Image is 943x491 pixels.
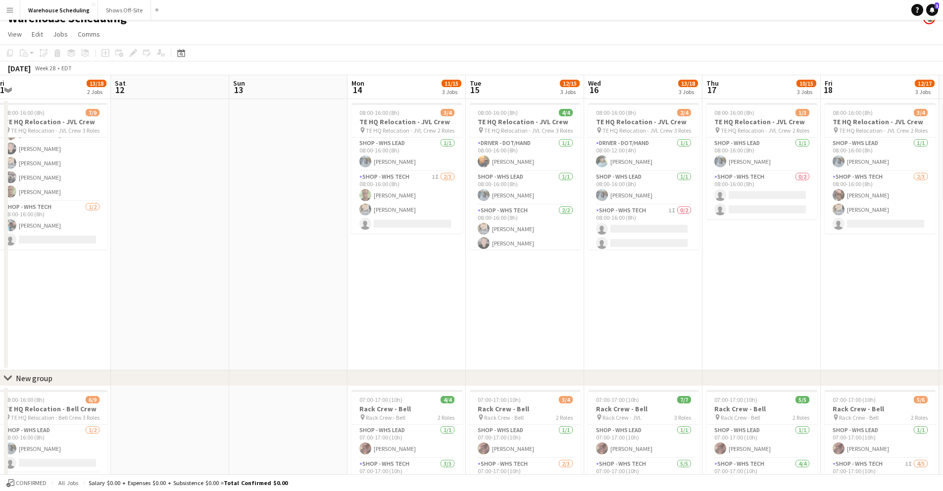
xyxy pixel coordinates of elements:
[470,138,581,171] app-card-role: Driver - DOT/Hand1/108:00-16:00 (8h)[PERSON_NAME]
[706,425,817,458] app-card-role: Shop - WHS Lead1/107:00-17:00 (10h)[PERSON_NAME]
[588,425,699,458] app-card-role: Shop - WHS Lead1/107:00-17:00 (10h)[PERSON_NAME]
[28,28,47,41] a: Edit
[89,479,288,487] div: Salary $0.00 + Expenses $0.00 + Subsistence $0.00 =
[78,30,100,39] span: Comms
[825,171,936,234] app-card-role: Shop - WHS Tech2/308:00-16:00 (8h)[PERSON_NAME][PERSON_NAME]
[11,127,81,134] span: TE HQ Relocation - JVL Crew
[49,28,72,41] a: Jobs
[677,109,691,116] span: 2/4
[915,88,934,96] div: 3 Jobs
[351,171,462,234] app-card-role: Shop - WHS Tech1I2/308:00-16:00 (8h)[PERSON_NAME][PERSON_NAME]
[11,414,82,421] span: TE HQ Relocation - Bell Crew
[61,64,72,72] div: EDT
[442,80,461,87] span: 11/15
[721,414,760,421] span: Rack Crew - Bell
[796,80,816,87] span: 10/15
[825,138,936,171] app-card-role: Shop - WHS Lead1/108:00-16:00 (8h)[PERSON_NAME]
[438,414,454,421] span: 2 Roles
[560,80,580,87] span: 12/15
[87,88,106,96] div: 2 Jobs
[793,127,809,134] span: 2 Roles
[833,109,873,116] span: 08:00-16:00 (8h)
[438,127,454,134] span: 2 Roles
[705,84,719,96] span: 17
[915,80,935,87] span: 12/17
[8,63,31,73] div: [DATE]
[588,117,699,126] h3: TE HQ Relocation - JVL Crew
[926,4,938,16] a: 1
[797,88,816,96] div: 3 Jobs
[470,117,581,126] h3: TE HQ Relocation - JVL Crew
[825,425,936,458] app-card-role: Shop - WHS Lead1/107:00-17:00 (10h)[PERSON_NAME]
[351,138,462,171] app-card-role: Shop - WHS Lead1/108:00-16:00 (8h)[PERSON_NAME]
[588,205,699,253] app-card-role: Shop - WHS Tech1I0/208:00-16:00 (8h)
[53,30,68,39] span: Jobs
[441,396,454,403] span: 4/4
[825,79,833,88] span: Fri
[4,109,45,116] span: 08:00-16:00 (8h)
[935,2,939,9] span: 1
[911,414,928,421] span: 2 Roles
[825,103,936,234] app-job-card: 08:00-16:00 (8h)3/4TE HQ Relocation - JVL Crew TE HQ Relocation - JVL Crew2 RolesShop - WHS Lead1...
[714,396,757,403] span: 07:00-17:00 (10h)
[470,205,581,253] app-card-role: Shop - WHS Tech2/208:00-16:00 (8h)[PERSON_NAME][PERSON_NAME]
[678,80,698,87] span: 13/18
[478,396,521,403] span: 07:00-17:00 (10h)
[470,79,481,88] span: Tue
[706,138,817,171] app-card-role: Shop - WHS Lead1/108:00-16:00 (8h)[PERSON_NAME]
[706,171,817,219] app-card-role: Shop - WHS Tech0/208:00-16:00 (8h)
[679,88,697,96] div: 3 Jobs
[556,414,573,421] span: 2 Roles
[587,84,601,96] span: 16
[677,396,691,403] span: 7/7
[441,109,454,116] span: 3/4
[351,117,462,126] h3: TE HQ Relocation - JVL Crew
[86,396,99,403] span: 6/9
[706,103,817,219] app-job-card: 08:00-16:00 (8h)1/3TE HQ Relocation - JVL Crew TE HQ Relocation - JVL Crew2 RolesShop - WHS Lead1...
[4,28,26,41] a: View
[596,109,636,116] span: 08:00-16:00 (8h)
[914,396,928,403] span: 5/6
[32,30,43,39] span: Edit
[588,404,699,413] h3: Rack Crew - Bell
[484,414,524,421] span: Rack Crew - Bell
[470,103,581,249] app-job-card: 08:00-16:00 (8h)4/4TE HQ Relocation - JVL Crew TE HQ Relocation - JVL Crew3 RolesDriver - DOT/Han...
[795,109,809,116] span: 1/3
[351,425,462,458] app-card-role: Shop - WHS Lead1/107:00-17:00 (10h)[PERSON_NAME]
[359,109,399,116] span: 08:00-16:00 (8h)
[351,79,364,88] span: Mon
[911,127,928,134] span: 2 Roles
[914,109,928,116] span: 3/4
[484,127,554,134] span: TE HQ Relocation - JVL Crew
[674,414,691,421] span: 3 Roles
[839,127,909,134] span: TE HQ Relocation - JVL Crew
[833,396,876,403] span: 07:00-17:00 (10h)
[86,109,99,116] span: 7/9
[825,117,936,126] h3: TE HQ Relocation - JVL Crew
[351,103,462,234] div: 08:00-16:00 (8h)3/4TE HQ Relocation - JVL Crew TE HQ Relocation - JVL Crew2 RolesShop - WHS Lead1...
[351,404,462,413] h3: Rack Crew - Bell
[706,117,817,126] h3: TE HQ Relocation - JVL Crew
[16,480,47,487] span: Confirmed
[588,79,601,88] span: Wed
[588,103,699,249] app-job-card: 08:00-16:00 (8h)2/4TE HQ Relocation - JVL Crew TE HQ Relocation - JVL Crew3 RolesDriver - DOT/Han...
[470,171,581,205] app-card-role: Shop - WHS Lead1/108:00-16:00 (8h)[PERSON_NAME]
[478,109,518,116] span: 08:00-16:00 (8h)
[721,127,791,134] span: TE HQ Relocation - JVL Crew
[442,88,461,96] div: 3 Jobs
[793,414,809,421] span: 2 Roles
[366,127,436,134] span: TE HQ Relocation - JVL Crew
[825,404,936,413] h3: Rack Crew - Bell
[560,88,579,96] div: 3 Jobs
[795,396,809,403] span: 5/5
[56,479,80,487] span: All jobs
[714,109,754,116] span: 08:00-16:00 (8h)
[20,0,98,20] button: Warehouse Scheduling
[5,478,48,489] button: Confirmed
[74,28,104,41] a: Comms
[602,414,642,421] span: Rack Crew - JVL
